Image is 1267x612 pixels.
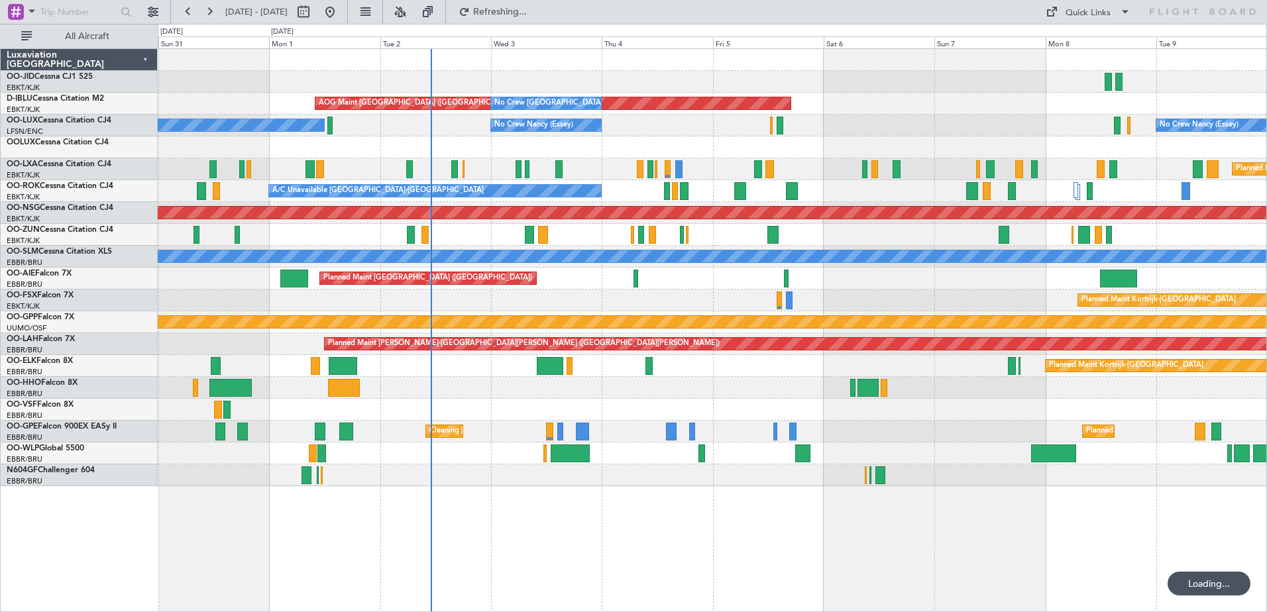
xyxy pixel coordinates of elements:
[7,335,75,343] a: OO-LAHFalcon 7X
[7,466,38,474] span: N604GF
[15,26,144,47] button: All Aircraft
[7,248,38,256] span: OO-SLM
[472,7,528,17] span: Refreshing...
[1160,115,1239,135] div: No Crew Nancy (Essey)
[7,214,40,224] a: EBKT/KJK
[934,36,1045,48] div: Sun 7
[269,36,380,48] div: Mon 1
[7,73,93,81] a: OO-JIDCessna CJ1 525
[494,115,573,135] div: No Crew Nancy (Essey)
[7,182,113,190] a: OO-ROKCessna Citation CJ4
[40,2,117,22] input: Trip Number
[7,291,37,299] span: OO-FSX
[7,127,43,136] a: LFSN/ENC
[7,95,104,103] a: D-IBLUCessna Citation M2
[34,32,140,41] span: All Aircraft
[713,36,824,48] div: Fri 5
[328,334,720,354] div: Planned Maint [PERSON_NAME]-[GEOGRAPHIC_DATA][PERSON_NAME] ([GEOGRAPHIC_DATA][PERSON_NAME])
[7,248,112,256] a: OO-SLMCessna Citation XLS
[7,280,42,289] a: EBBR/BRU
[453,1,532,23] button: Refreshing...
[1081,290,1236,310] div: Planned Maint Kortrijk-[GEOGRAPHIC_DATA]
[7,313,74,321] a: OO-GPPFalcon 7X
[7,192,40,202] a: EBKT/KJK
[271,26,294,38] div: [DATE]
[7,423,117,431] a: OO-GPEFalcon 900EX EASy II
[7,301,40,311] a: EBKT/KJK
[7,476,42,486] a: EBBR/BRU
[7,160,111,168] a: OO-LXACessna Citation CJ4
[7,160,38,168] span: OO-LXA
[7,182,40,190] span: OO-ROK
[7,444,84,452] a: OO-WLPGlobal 5500
[380,36,491,48] div: Tue 2
[7,433,42,442] a: EBBR/BRU
[7,335,38,343] span: OO-LAH
[7,204,113,212] a: OO-NSGCessna Citation CJ4
[7,270,35,278] span: OO-AIE
[272,181,484,201] div: A/C Unavailable [GEOGRAPHIC_DATA]-[GEOGRAPHIC_DATA]
[7,95,32,103] span: D-IBLU
[7,105,40,115] a: EBKT/KJK
[1168,572,1250,595] div: Loading...
[7,73,34,81] span: OO-JID
[7,466,95,474] a: N604GFChallenger 604
[7,270,72,278] a: OO-AIEFalcon 7X
[7,138,109,146] a: OOLUXCessna Citation CJ4
[158,36,269,48] div: Sun 31
[7,170,40,180] a: EBKT/KJK
[7,454,42,464] a: EBBR/BRU
[7,117,38,125] span: OO-LUX
[7,401,37,409] span: OO-VSF
[7,236,40,246] a: EBKT/KJK
[319,93,549,113] div: AOG Maint [GEOGRAPHIC_DATA] ([GEOGRAPHIC_DATA] National)
[7,291,74,299] a: OO-FSXFalcon 7X
[7,401,74,409] a: OO-VSFFalcon 8X
[494,93,716,113] div: No Crew [GEOGRAPHIC_DATA] ([GEOGRAPHIC_DATA] National)
[7,423,38,431] span: OO-GPE
[7,345,42,355] a: EBBR/BRU
[7,389,42,399] a: EBBR/BRU
[491,36,602,48] div: Wed 3
[7,83,40,93] a: EBKT/KJK
[602,36,712,48] div: Thu 4
[1039,1,1137,23] button: Quick Links
[7,117,111,125] a: OO-LUXCessna Citation CJ4
[429,421,651,441] div: Cleaning [GEOGRAPHIC_DATA] ([GEOGRAPHIC_DATA] National)
[225,6,288,18] span: [DATE] - [DATE]
[7,367,42,377] a: EBBR/BRU
[7,444,39,452] span: OO-WLP
[7,379,78,387] a: OO-HHOFalcon 8X
[7,357,73,365] a: OO-ELKFalcon 8X
[7,258,42,268] a: EBBR/BRU
[7,379,41,387] span: OO-HHO
[7,411,42,421] a: EBBR/BRU
[7,226,40,234] span: OO-ZUN
[7,313,38,321] span: OO-GPP
[7,138,35,146] span: OOLUX
[7,323,46,333] a: UUMO/OSF
[160,26,183,38] div: [DATE]
[1046,36,1156,48] div: Mon 8
[824,36,934,48] div: Sat 6
[1066,7,1111,20] div: Quick Links
[1049,356,1203,376] div: Planned Maint Kortrijk-[GEOGRAPHIC_DATA]
[1156,36,1267,48] div: Tue 9
[7,204,40,212] span: OO-NSG
[323,268,532,288] div: Planned Maint [GEOGRAPHIC_DATA] ([GEOGRAPHIC_DATA])
[7,226,113,234] a: OO-ZUNCessna Citation CJ4
[7,357,36,365] span: OO-ELK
